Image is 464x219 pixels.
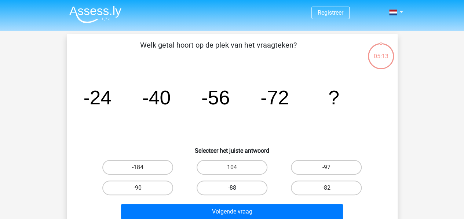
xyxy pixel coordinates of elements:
label: -184 [102,160,173,175]
tspan: -56 [201,86,230,108]
label: -82 [291,181,362,195]
div: 05:13 [367,42,395,61]
tspan: -72 [260,86,289,108]
label: -97 [291,160,362,175]
label: -88 [197,181,267,195]
label: -90 [102,181,173,195]
tspan: -40 [142,86,171,108]
img: Assessly [69,6,121,23]
p: Welk getal hoort op de plek van het vraagteken? [78,40,358,62]
tspan: ? [328,86,339,108]
a: Registreer [318,9,343,16]
tspan: -24 [83,86,112,108]
label: 104 [197,160,267,175]
h6: Selecteer het juiste antwoord [78,141,386,154]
